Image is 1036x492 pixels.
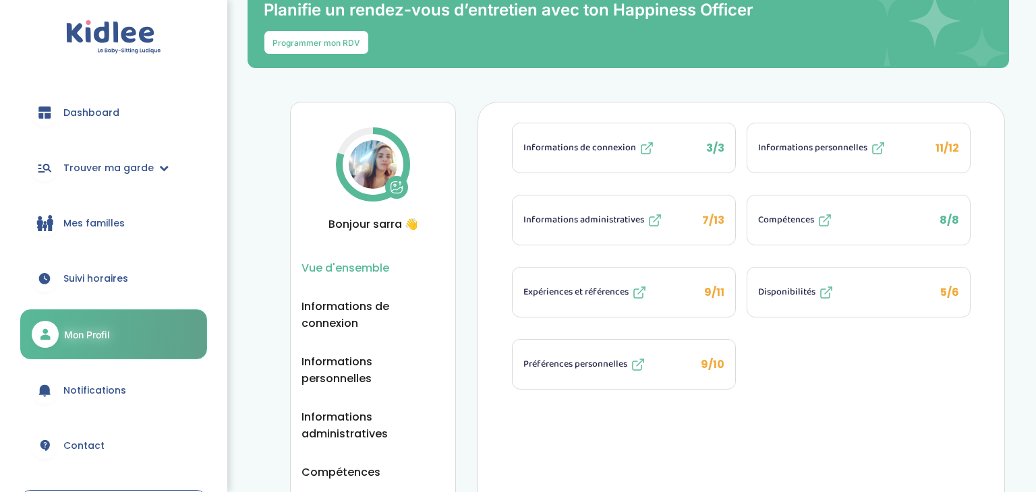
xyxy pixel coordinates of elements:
span: 9/10 [701,357,724,372]
button: Informations de connexion 3/3 [513,123,735,173]
a: Contact [20,421,207,470]
a: Trouver ma garde [20,144,207,192]
span: Informations de connexion [523,141,636,155]
button: Informations administratives 7/13 [513,195,735,245]
span: Suivi horaires [63,272,128,286]
span: Dashboard [63,106,119,120]
span: 5/6 [940,284,959,300]
span: Préférences personnelles [523,357,627,371]
button: Compétences 8/8 [747,195,970,245]
span: Disponibilités [758,285,815,299]
a: Mon Profil [20,309,207,359]
button: Informations de connexion [301,298,444,332]
button: Expériences et références 9/11 [513,268,735,317]
span: 8/8 [940,212,959,228]
span: 11/12 [936,140,959,156]
button: Disponibilités 5/6 [747,268,970,317]
button: Programmer mon RDV [264,30,369,55]
li: 8/8 [747,195,971,245]
span: Notifications [63,383,126,398]
li: 5/6 [747,267,971,317]
button: Informations administratives [301,408,444,442]
li: 9/10 [512,339,736,390]
a: Notifications [20,366,207,414]
li: 11/12 [747,123,971,173]
button: Compétences [301,464,380,481]
img: Avatar [349,140,397,189]
img: logo.svg [66,20,161,55]
span: Expériences et références [523,285,629,299]
a: Dashboard [20,88,207,137]
li: 3/3 [512,123,736,173]
button: Préférences personnelles 9/10 [513,340,735,389]
span: 3/3 [706,140,724,156]
span: Bonjour sarra 👋 [301,216,444,233]
span: Trouver ma garde [63,161,154,175]
a: Mes familles [20,199,207,247]
li: 9/11 [512,267,736,317]
span: Mon Profil [64,328,110,342]
a: Suivi horaires [20,254,207,303]
span: Compétences [758,213,814,227]
span: Informations personnelles [758,141,867,155]
button: Vue d'ensemble [301,259,389,276]
button: Informations personnelles 11/12 [747,123,970,173]
span: 7/13 [702,212,724,228]
button: Informations personnelles [301,353,444,387]
span: Informations administratives [523,213,644,227]
span: Mes familles [63,216,125,230]
li: 7/13 [512,195,736,245]
span: Contact [63,439,105,453]
span: 9/11 [704,284,724,300]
